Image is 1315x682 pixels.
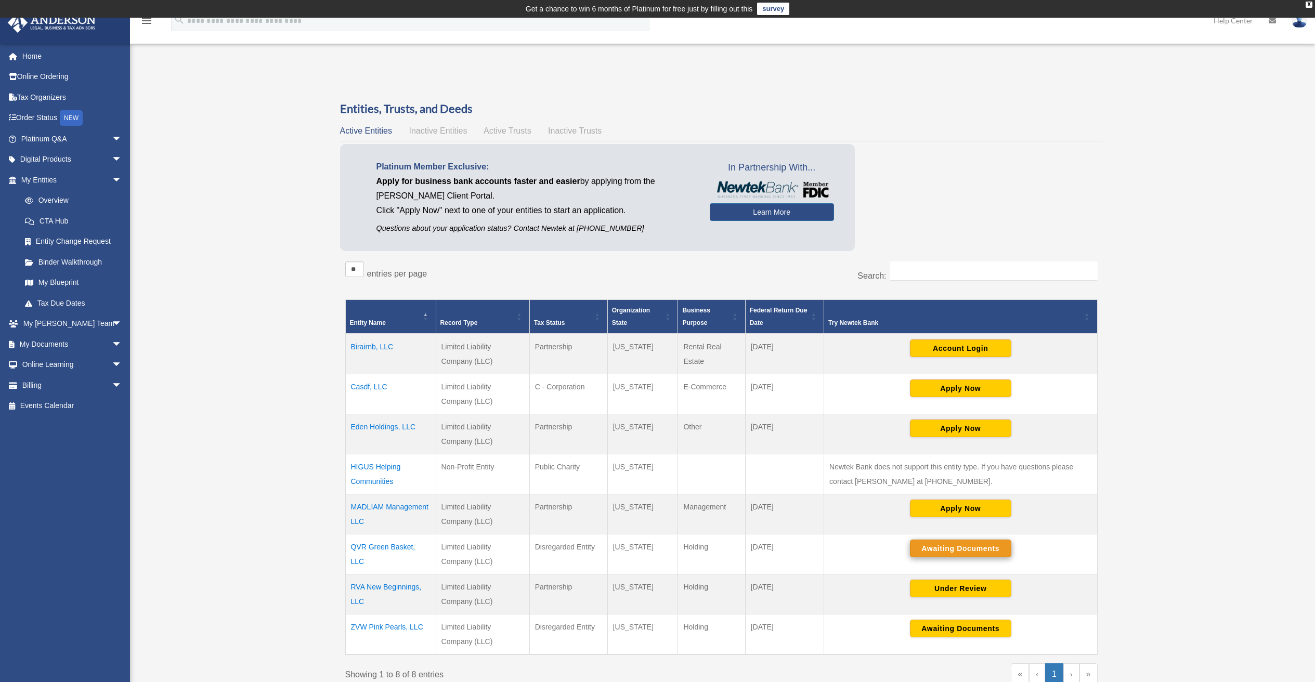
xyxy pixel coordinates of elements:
td: C - Corporation [529,374,607,414]
td: [DATE] [745,374,824,414]
div: NEW [60,110,83,126]
td: Limited Liability Company (LLC) [436,494,529,534]
td: [DATE] [745,494,824,534]
td: Holding [678,614,745,655]
label: entries per page [367,269,427,278]
a: Digital Productsarrow_drop_down [7,149,138,170]
a: My Documentsarrow_drop_down [7,334,138,355]
button: Apply Now [910,500,1011,517]
td: RVA New Beginnings, LLC [345,574,436,614]
td: [US_STATE] [607,454,678,494]
p: Click "Apply Now" next to one of your entities to start an application. [376,203,694,218]
span: Active Entities [340,126,392,135]
span: Organization State [612,307,650,326]
td: Partnership [529,414,607,454]
td: Partnership [529,494,607,534]
td: Non-Profit Entity [436,454,529,494]
td: [US_STATE] [607,614,678,655]
td: Disregarded Entity [529,534,607,574]
a: CTA Hub [15,211,133,231]
i: search [174,14,185,25]
span: Tax Status [534,319,565,326]
th: Federal Return Due Date: Activate to sort [745,300,824,334]
td: Birairnb, LLC [345,334,436,374]
a: Home [7,46,138,67]
a: Billingarrow_drop_down [7,375,138,396]
div: Get a chance to win 6 months of Platinum for free just by filling out this [526,3,753,15]
a: Platinum Q&Aarrow_drop_down [7,128,138,149]
span: Inactive Entities [409,126,467,135]
a: My Entitiesarrow_drop_down [7,169,133,190]
img: Anderson Advisors Platinum Portal [5,12,99,33]
td: [DATE] [745,534,824,574]
td: Partnership [529,334,607,374]
td: E-Commerce [678,374,745,414]
a: menu [140,18,153,27]
button: Awaiting Documents [910,540,1011,557]
a: Tax Organizers [7,87,138,108]
span: arrow_drop_down [112,355,133,376]
span: Apply for business bank accounts faster and easier [376,177,580,186]
a: Events Calendar [7,396,138,416]
td: Limited Liability Company (LLC) [436,534,529,574]
td: Limited Liability Company (LLC) [436,614,529,655]
td: Limited Liability Company (LLC) [436,374,529,414]
td: Other [678,414,745,454]
p: Questions about your application status? Contact Newtek at [PHONE_NUMBER] [376,222,694,235]
th: Entity Name: Activate to invert sorting [345,300,436,334]
span: arrow_drop_down [112,313,133,335]
a: Online Ordering [7,67,138,87]
i: menu [140,15,153,27]
a: Tax Due Dates [15,293,133,313]
span: Federal Return Due Date [750,307,808,326]
span: arrow_drop_down [112,149,133,170]
span: Business Purpose [682,307,710,326]
label: Search: [857,271,886,280]
td: HIGUS Helping Communities [345,454,436,494]
td: [US_STATE] [607,374,678,414]
img: NewtekBankLogoSM.png [715,181,829,198]
td: Casdf, LLC [345,374,436,414]
td: [US_STATE] [607,414,678,454]
a: Account Login [910,344,1011,352]
span: arrow_drop_down [112,334,133,355]
td: Newtek Bank does not support this entity type. If you have questions please contact [PERSON_NAME]... [824,454,1097,494]
img: User Pic [1292,13,1307,28]
a: Online Learningarrow_drop_down [7,355,138,375]
a: My Blueprint [15,272,133,293]
th: Record Type: Activate to sort [436,300,529,334]
td: Limited Liability Company (LLC) [436,334,529,374]
div: Showing 1 to 8 of 8 entries [345,663,714,682]
a: Learn More [710,203,834,221]
div: close [1306,2,1312,8]
a: Order StatusNEW [7,108,138,129]
td: [US_STATE] [607,574,678,614]
td: Limited Liability Company (LLC) [436,414,529,454]
td: Holding [678,534,745,574]
td: Management [678,494,745,534]
td: [DATE] [745,574,824,614]
th: Try Newtek Bank : Activate to sort [824,300,1097,334]
span: arrow_drop_down [112,375,133,396]
a: survey [757,3,789,15]
a: Entity Change Request [15,231,133,252]
td: [DATE] [745,334,824,374]
span: Inactive Trusts [548,126,602,135]
a: My [PERSON_NAME] Teamarrow_drop_down [7,313,138,334]
td: [US_STATE] [607,334,678,374]
td: [DATE] [745,614,824,655]
a: Overview [15,190,127,211]
th: Business Purpose: Activate to sort [678,300,745,334]
div: Try Newtek Bank [828,317,1081,329]
p: Platinum Member Exclusive: [376,160,694,174]
button: Apply Now [910,419,1011,437]
td: Holding [678,574,745,614]
span: arrow_drop_down [112,169,133,191]
a: Binder Walkthrough [15,252,133,272]
button: Apply Now [910,379,1011,397]
td: ZVW Pink Pearls, LLC [345,614,436,655]
td: Partnership [529,574,607,614]
td: MADLIAM Management LLC [345,494,436,534]
button: Account Login [910,339,1011,357]
th: Tax Status: Activate to sort [529,300,607,334]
